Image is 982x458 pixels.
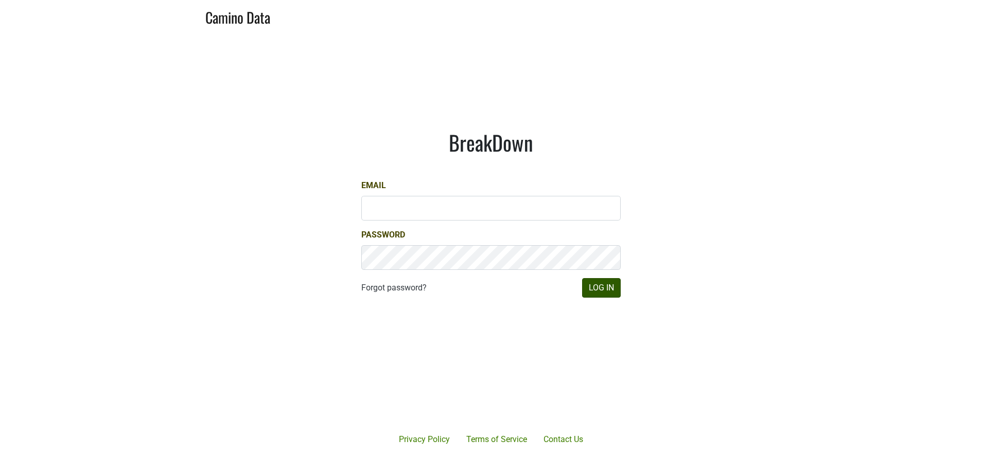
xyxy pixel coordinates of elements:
a: Terms of Service [458,429,535,450]
h1: BreakDown [361,130,621,155]
label: Email [361,179,386,192]
a: Forgot password? [361,282,427,294]
button: Log In [582,278,621,298]
a: Privacy Policy [391,429,458,450]
a: Camino Data [205,4,270,28]
a: Contact Us [535,429,591,450]
label: Password [361,229,405,241]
